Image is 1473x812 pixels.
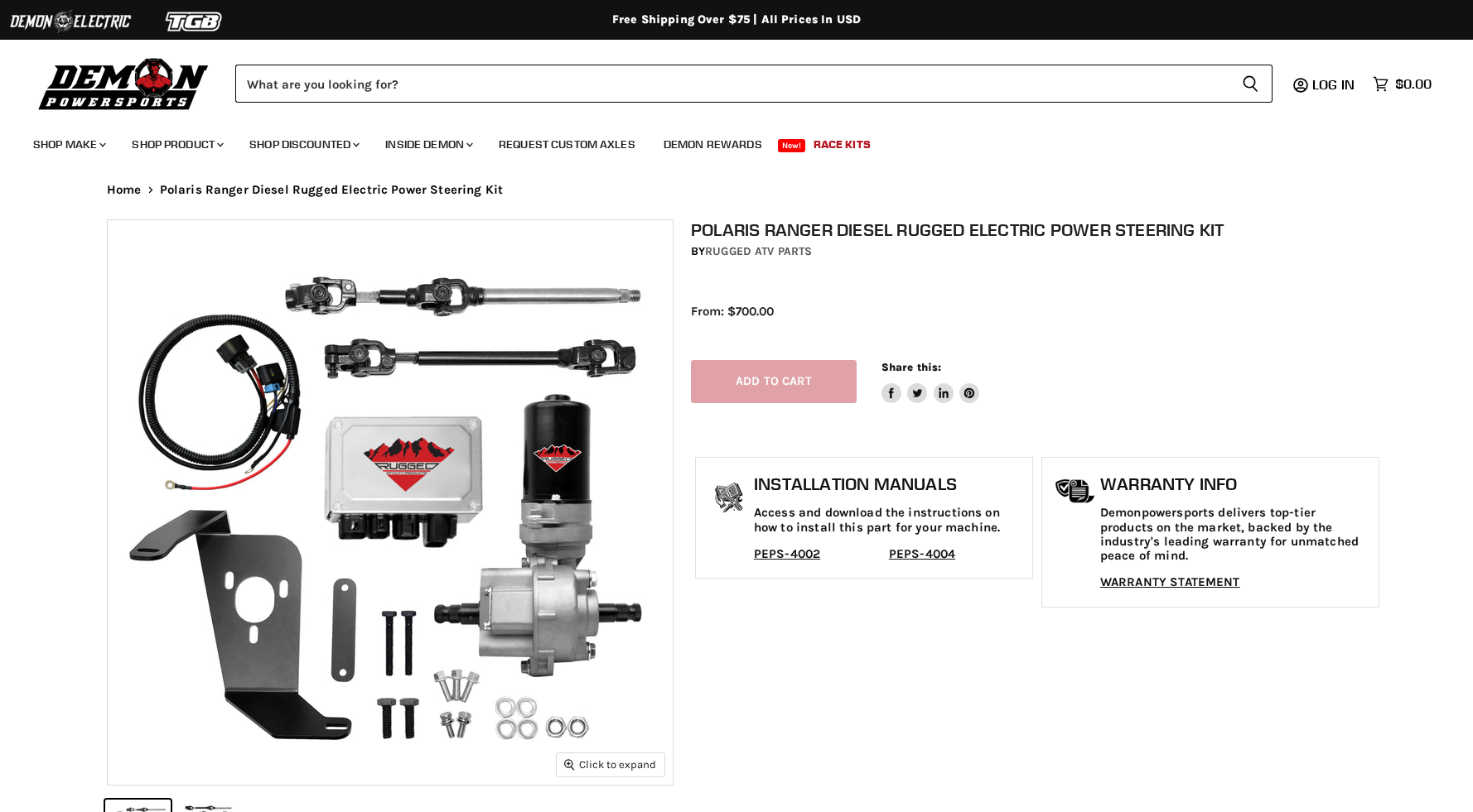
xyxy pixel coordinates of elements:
a: Shop Make [21,127,116,161]
a: Rugged ATV Parts [705,244,812,258]
img: Demon Electric Logo 2 [8,6,133,37]
input: Search [235,65,1229,103]
aside: Share this: [881,360,980,404]
span: $0.00 [1395,76,1432,92]
p: Demonpowersports delivers top-tier products on the market, backed by the industry's leading warra... [1100,506,1370,563]
a: Inside Demon [373,127,483,161]
img: IMAGE [108,220,673,785]
span: Click to expand [564,758,656,771]
a: PEPS-4002 [754,546,820,561]
a: Shop Product [119,127,234,161]
img: TGB Logo 2 [133,6,257,37]
span: New! [778,139,806,152]
h1: Installation Manuals [754,474,1024,494]
a: Request Custom Axles [486,127,648,161]
a: Home [107,183,142,197]
img: install_manual-icon.png [708,478,750,520]
span: Polaris Ranger Diesel Rugged Electric Power Steering Kit [160,183,503,197]
a: Demon Rewards [651,127,775,161]
img: Demon Powersports [33,54,215,113]
h1: Warranty Info [1100,474,1370,494]
div: by [691,243,1384,261]
a: PEPS-4004 [889,546,955,561]
a: Race Kits [801,127,883,161]
button: Search [1229,65,1273,103]
span: Share this: [881,361,941,373]
a: $0.00 [1364,72,1440,96]
p: Access and download the instructions on how to install this part for your machine. [754,506,1024,535]
a: Shop Discounted [237,127,369,161]
span: From: $700.00 [691,304,774,319]
form: Product [235,65,1273,103]
a: WARRANTY STATEMENT [1100,574,1240,589]
img: warranty-icon.png [1055,478,1096,504]
a: Log in [1305,77,1364,92]
span: Log in [1312,76,1355,93]
div: Free Shipping Over $75 | All Prices In USD [74,12,1399,27]
nav: Breadcrumbs [74,183,1399,197]
h1: Polaris Ranger Diesel Rugged Electric Power Steering Kit [691,219,1384,240]
button: Click to expand [557,753,664,776]
ul: Main menu [21,121,1427,161]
